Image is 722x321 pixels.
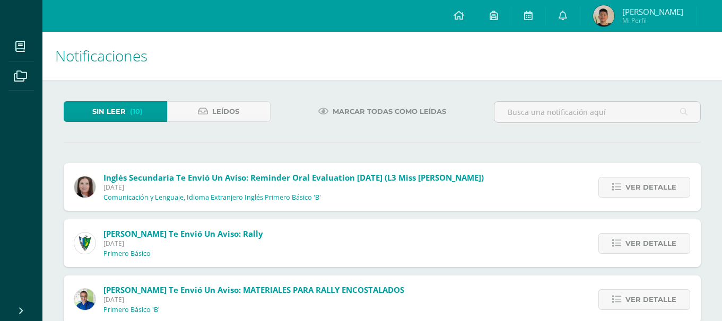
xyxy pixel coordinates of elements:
[305,101,459,122] a: Marcar todas como leídas
[625,234,676,253] span: Ver detalle
[167,101,271,122] a: Leídos
[333,102,446,121] span: Marcar todas como leídas
[103,306,160,314] p: Primero Básico 'B'
[622,6,683,17] span: [PERSON_NAME]
[622,16,683,25] span: Mi Perfil
[55,46,147,66] span: Notificaciones
[103,193,321,202] p: Comunicación y Lenguaje, Idioma Extranjero Inglés Primero Básico 'B'
[593,5,614,26] img: 72347cb9cd00c84b9f47910306cec33d.png
[74,176,95,198] img: 8af0450cf43d44e38c4a1497329761f3.png
[103,183,484,192] span: [DATE]
[103,172,484,183] span: Inglés Secundaria te envió un aviso: Reminder Oral Evaluation [DATE] (L3 Miss [PERSON_NAME])
[103,239,263,248] span: [DATE]
[130,102,143,121] span: (10)
[74,233,95,254] img: 9f174a157161b4ddbe12118a61fed988.png
[92,102,126,121] span: Sin leer
[212,102,239,121] span: Leídos
[625,177,676,197] span: Ver detalle
[64,101,167,122] a: Sin leer(10)
[103,249,151,258] p: Primero Básico
[494,102,700,122] input: Busca una notificación aquí
[103,295,404,304] span: [DATE]
[103,228,263,239] span: [PERSON_NAME] te envió un aviso: Rally
[74,289,95,310] img: 692ded2a22070436d299c26f70cfa591.png
[625,290,676,309] span: Ver detalle
[103,284,404,295] span: [PERSON_NAME] te envió un aviso: MATERIALES PARA RALLY ENCOSTALADOS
